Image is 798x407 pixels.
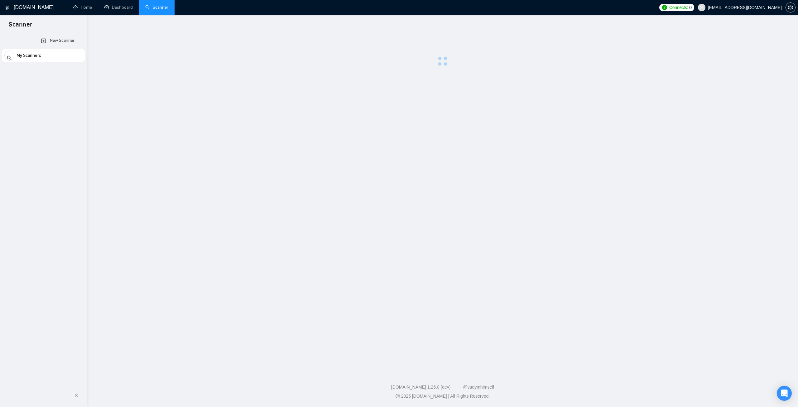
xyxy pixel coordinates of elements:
[145,5,168,10] a: searchScanner
[391,385,451,390] a: [DOMAIN_NAME] 1.26.0 (dev)
[74,392,80,399] span: double-left
[689,4,692,11] span: 0
[396,394,400,398] span: copyright
[17,49,41,62] span: My Scanners
[92,393,793,400] div: 2025 [DOMAIN_NAME] | All Rights Reserved.
[669,4,688,11] span: Connects:
[7,51,12,64] span: search
[41,34,46,47] a: New Scanner
[699,5,704,10] span: user
[463,385,494,390] a: @vadymhimself
[777,386,792,401] div: Open Intercom Messenger
[2,34,85,47] li: New Scanner
[4,20,37,33] span: Scanner
[104,5,133,10] a: dashboardDashboard
[2,49,85,64] li: My Scanners
[786,5,795,10] span: setting
[5,3,10,13] img: logo
[786,5,796,10] a: setting
[662,5,667,10] img: upwork-logo.png
[786,2,796,12] button: setting
[73,5,92,10] a: homeHome
[4,51,14,61] button: search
